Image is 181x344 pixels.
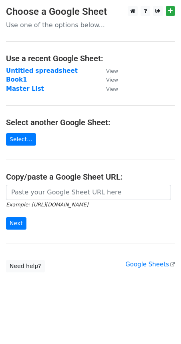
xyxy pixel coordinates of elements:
[6,85,44,92] a: Master List
[6,217,26,230] input: Next
[6,6,175,18] h3: Choose a Google Sheet
[106,68,118,74] small: View
[6,54,175,63] h4: Use a recent Google Sheet:
[6,76,27,83] a: Book1
[98,85,118,92] a: View
[6,202,88,208] small: Example: [URL][DOMAIN_NAME]
[6,21,175,29] p: Use one of the options below...
[141,306,181,344] iframe: Chat Widget
[6,185,171,200] input: Paste your Google Sheet URL here
[6,67,78,74] a: Untitled spreadsheet
[6,172,175,182] h4: Copy/paste a Google Sheet URL:
[98,76,118,83] a: View
[106,86,118,92] small: View
[6,133,36,146] a: Select...
[106,77,118,83] small: View
[6,260,45,272] a: Need help?
[6,118,175,127] h4: Select another Google Sheet:
[98,67,118,74] a: View
[125,261,175,268] a: Google Sheets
